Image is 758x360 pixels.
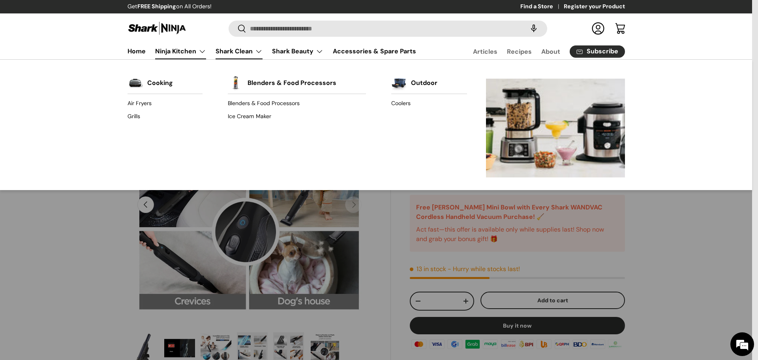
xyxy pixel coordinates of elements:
[46,100,109,179] span: We're online!
[4,216,150,243] textarea: Type your message and hit 'Enter'
[454,43,625,59] nav: Secondary
[129,4,148,23] div: Minimize live chat window
[564,2,625,11] a: Register your Product
[150,43,211,59] summary: Ninja Kitchen
[267,43,328,59] summary: Shark Beauty
[333,43,416,59] a: Accessories & Spare Parts
[128,43,416,59] nav: Primary
[570,45,625,58] a: Subscribe
[211,43,267,59] summary: Shark Clean
[587,48,618,55] span: Subscribe
[507,44,532,59] a: Recipes
[520,2,564,11] a: Find a Store
[521,20,546,37] speech-search-button: Search by voice
[128,43,146,59] a: Home
[137,3,176,10] strong: FREE Shipping
[128,21,187,36] img: Shark Ninja Philippines
[541,44,560,59] a: About
[128,2,212,11] p: Get on All Orders!
[473,44,497,59] a: Articles
[41,44,133,55] div: Chat with us now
